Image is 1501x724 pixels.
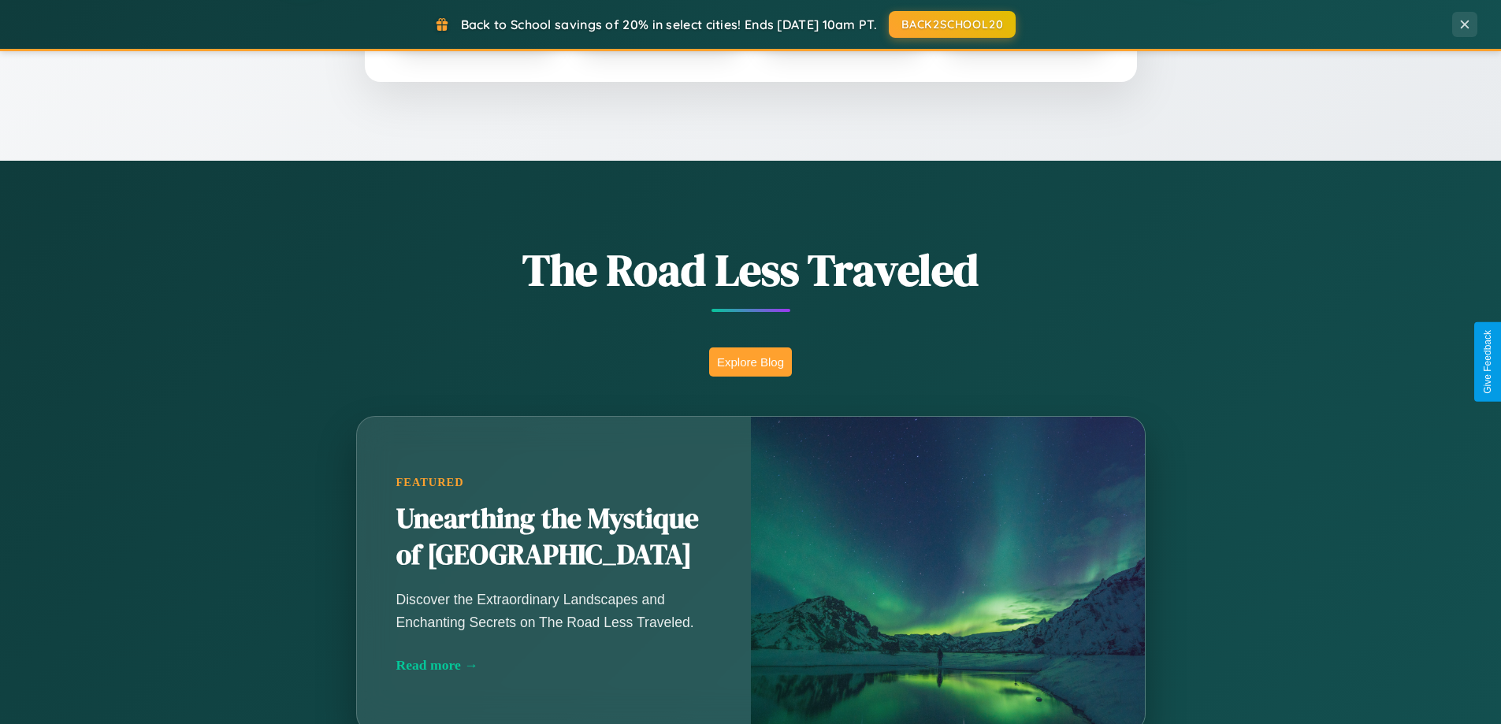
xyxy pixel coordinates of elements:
[709,347,792,377] button: Explore Blog
[396,476,711,489] div: Featured
[396,657,711,674] div: Read more →
[278,239,1224,300] h1: The Road Less Traveled
[461,17,877,32] span: Back to School savings of 20% in select cities! Ends [DATE] 10am PT.
[1482,330,1493,394] div: Give Feedback
[889,11,1016,38] button: BACK2SCHOOL20
[396,501,711,574] h2: Unearthing the Mystique of [GEOGRAPHIC_DATA]
[396,588,711,633] p: Discover the Extraordinary Landscapes and Enchanting Secrets on The Road Less Traveled.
